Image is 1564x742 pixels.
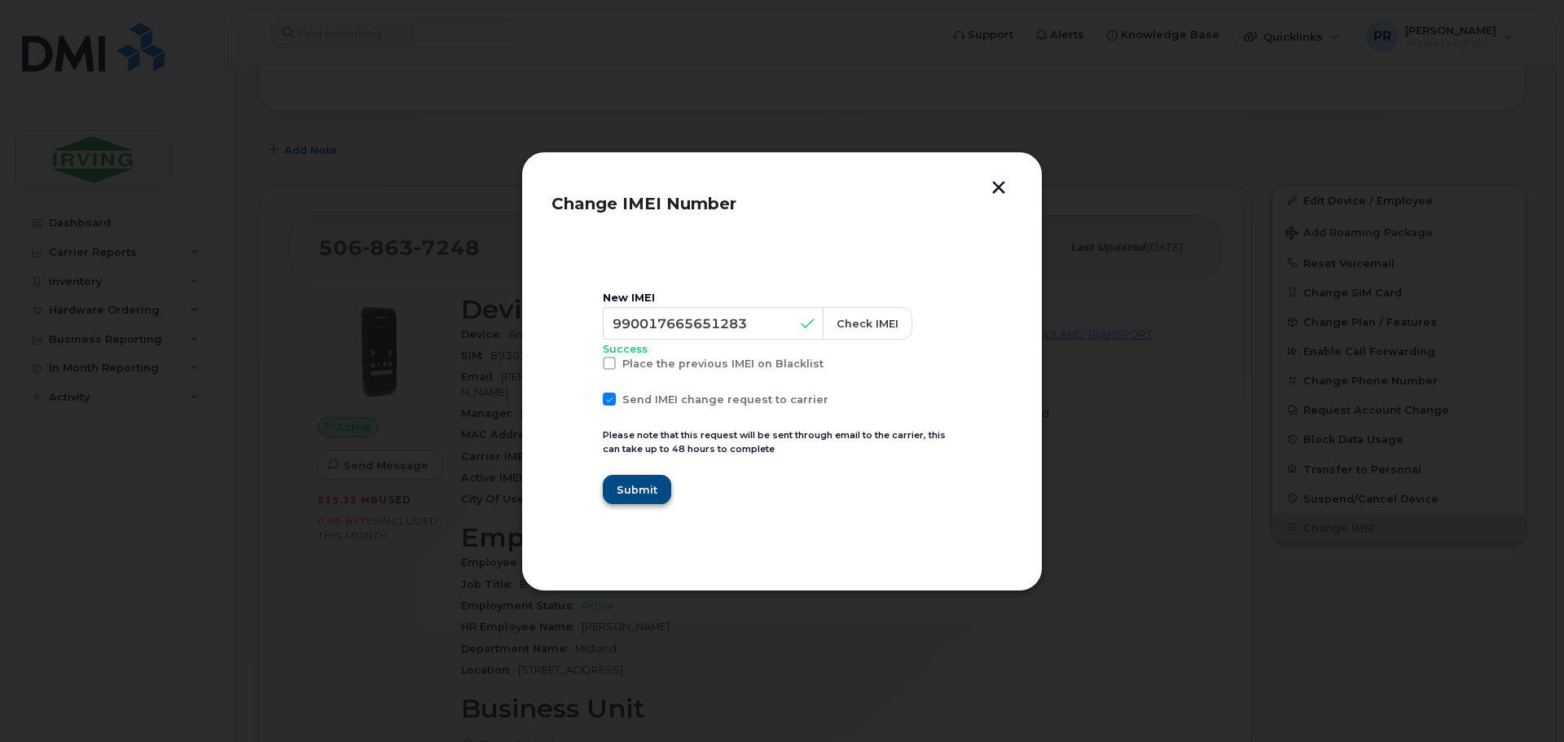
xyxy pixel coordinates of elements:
button: Check IMEI [823,307,912,340]
span: Send IMEI change request to carrier [622,393,828,406]
small: Please note that this request will be sent through email to the carrier, this can take up to 48 h... [603,429,946,454]
p: Success [603,343,961,357]
span: Change IMEI Number [551,194,736,213]
input: Send IMEI change request to carrier [583,393,591,401]
input: Place the previous IMEI on Blacklist [583,357,591,365]
span: Place the previous IMEI on Blacklist [622,358,824,370]
button: Submit [603,475,671,504]
span: Submit [617,482,657,498]
div: New IMEI [603,292,961,305]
